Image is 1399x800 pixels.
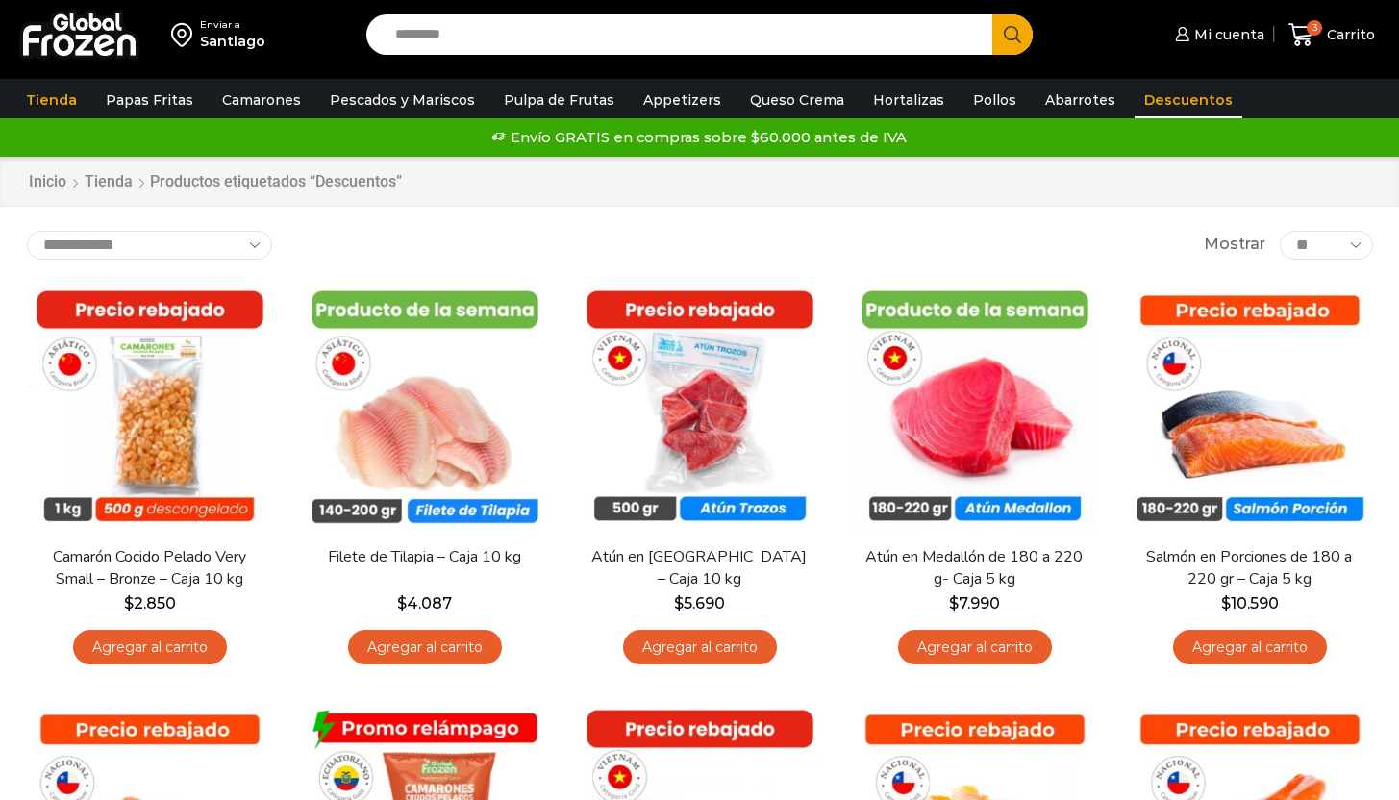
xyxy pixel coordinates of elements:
[28,171,402,193] nav: Breadcrumb
[84,171,134,193] a: Tienda
[1322,25,1375,44] span: Carrito
[397,594,452,612] bdi: 4.087
[313,546,535,568] a: Filete de Tilapia – Caja 10 kg
[200,32,265,51] div: Santiago
[150,172,402,190] h1: Productos etiquetados “Descuentos”
[397,594,407,612] span: $
[494,82,624,118] a: Pulpa de Frutas
[588,546,810,590] a: Atún en [GEOGRAPHIC_DATA] – Caja 10 kg
[1284,12,1380,58] a: 3 Carrito
[634,82,731,118] a: Appetizers
[863,546,1085,590] a: Atún en Medallón de 180 a 220 g- Caja 5 kg
[1036,82,1125,118] a: Abarrotes
[1173,630,1327,665] a: Agregar al carrito: “Salmón en Porciones de 180 a 220 gr - Caja 5 kg”
[124,594,176,612] bdi: 2.850
[16,82,87,118] a: Tienda
[674,594,725,612] bdi: 5.690
[992,14,1033,55] button: Search button
[320,82,485,118] a: Pescados y Mariscos
[898,630,1052,665] a: Agregar al carrito: “Atún en Medallón de 180 a 220 g- Caja 5 kg”
[863,82,954,118] a: Hortalizas
[623,630,777,665] a: Agregar al carrito: “Atún en Trozos - Caja 10 kg”
[28,171,67,193] a: Inicio
[1135,82,1242,118] a: Descuentos
[200,18,265,32] div: Enviar a
[963,82,1026,118] a: Pollos
[212,82,311,118] a: Camarones
[348,630,502,665] a: Agregar al carrito: “Filete de Tilapia - Caja 10 kg”
[124,594,134,612] span: $
[27,231,272,260] select: Pedido de la tienda
[96,82,203,118] a: Papas Fritas
[171,18,200,51] img: address-field-icon.svg
[740,82,854,118] a: Queso Crema
[674,594,684,612] span: $
[949,594,1000,612] bdi: 7.990
[1307,20,1322,36] span: 3
[949,594,959,612] span: $
[1204,234,1265,256] span: Mostrar
[1138,546,1360,590] a: Salmón en Porciones de 180 a 220 gr – Caja 5 kg
[38,546,260,590] a: Camarón Cocido Pelado Very Small – Bronze – Caja 10 kg
[1221,594,1231,612] span: $
[73,630,227,665] a: Agregar al carrito: “Camarón Cocido Pelado Very Small - Bronze - Caja 10 kg”
[1170,15,1264,54] a: Mi cuenta
[1189,25,1264,44] span: Mi cuenta
[1221,594,1279,612] bdi: 10.590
